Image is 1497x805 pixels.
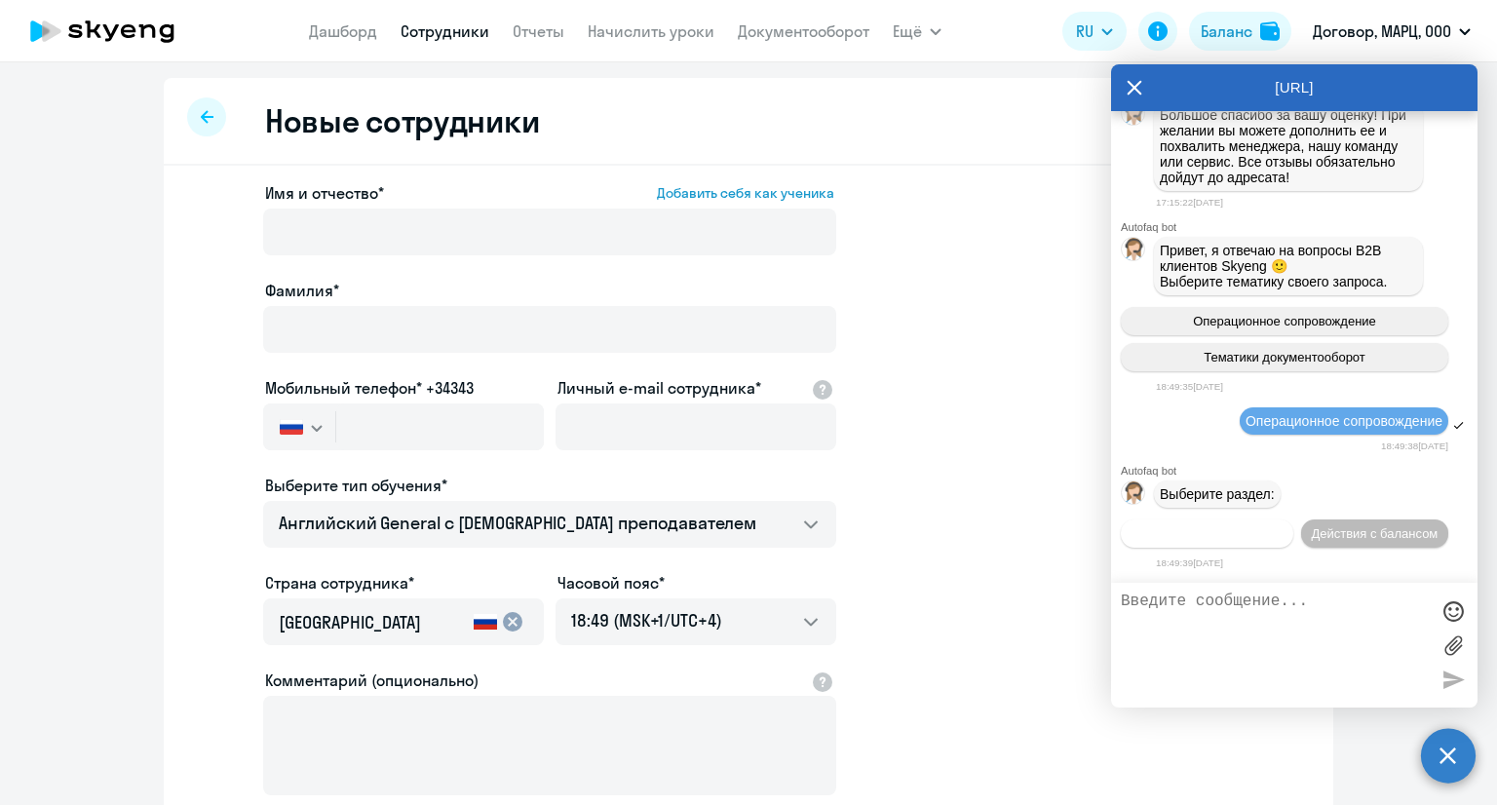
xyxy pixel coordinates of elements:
[280,419,303,435] img: RU.png
[1156,197,1223,208] time: 17:15:22[DATE]
[1201,19,1252,43] div: Баланс
[1311,526,1438,541] span: Действия с балансом
[1121,465,1478,477] div: Autofaq bot
[1303,8,1480,55] button: Договор, МАРЦ, ООО
[1301,519,1448,548] button: Действия с балансом
[1439,631,1468,660] label: Лимит 10 файлов
[513,21,564,41] a: Отчеты
[1156,381,1223,392] time: 18:49:35[DATE]
[738,21,869,41] a: Документооборот
[588,21,714,41] a: Начислить уроки
[1246,413,1442,429] span: Операционное сопровождение
[1121,307,1448,335] button: Операционное сопровождение
[1204,350,1365,364] span: Тематики документооборот
[557,376,761,400] label: Личный e-mail сотрудника*
[501,610,524,633] mat-icon: cancel
[1381,441,1448,451] time: 18:49:38[DATE]
[1313,19,1451,43] p: Договор, МАРЦ, ООО
[1121,221,1478,233] div: Autofaq bot
[1122,102,1146,131] img: bot avatar
[1121,343,1448,371] button: Тематики документооборот
[1160,486,1275,502] span: Выберите раздел:
[893,19,922,43] span: Ещё
[1160,107,1410,185] span: Большое спасибо за вашу оценку! При желании вы можете дополнить ее и похвалить менеджера, нашу ко...
[265,376,474,400] label: Мобильный телефон* +34343
[265,279,339,302] label: Фамилия*
[1260,21,1280,41] img: balance
[557,571,665,594] label: Часовой пояс*
[893,12,941,51] button: Ещё
[1132,526,1283,541] span: Действия по сотрудникам
[265,181,384,205] span: Имя и отчество*
[1121,519,1293,548] button: Действия по сотрудникам
[1076,19,1094,43] span: RU
[1122,238,1146,266] img: bot avatar
[1122,481,1146,510] img: bot avatar
[279,610,466,635] input: country
[265,101,539,140] h2: Новые сотрудники
[1160,243,1388,289] span: Привет, я отвечаю на вопросы B2B клиентов Skyeng 🙂 Выберите тематику своего запроса.
[309,21,377,41] a: Дашборд
[1189,12,1291,51] button: Балансbalance
[1193,314,1376,328] span: Операционное сопровождение
[1156,557,1223,568] time: 18:49:39[DATE]
[657,184,834,202] span: Добавить себя как ученика
[265,669,479,692] label: Комментарий (опционально)
[1062,12,1127,51] button: RU
[265,474,447,497] label: Выберите тип обучения*
[401,21,489,41] a: Сотрудники
[265,571,414,594] label: Страна сотрудника*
